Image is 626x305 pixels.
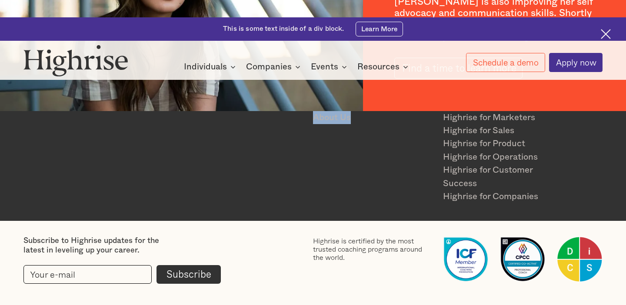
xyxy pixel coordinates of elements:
[23,45,128,76] img: Highrise logo
[246,62,292,72] div: Companies
[549,53,603,72] a: Apply now
[356,22,403,37] a: Learn More
[246,62,303,72] div: Companies
[443,124,563,137] a: Highrise for Sales
[184,62,227,72] div: Individuals
[357,62,411,72] div: Resources
[184,62,238,72] div: Individuals
[23,265,221,284] form: current-footer-subscribe-form
[313,236,433,261] div: Highrise is certified by the most trusted coaching programs around the world.
[443,151,563,164] a: Highrise for Operations
[311,62,350,72] div: Events
[311,62,338,72] div: Events
[156,265,221,284] input: Subscribe
[443,164,563,190] a: Highrise for Customer Success
[443,137,563,150] a: Highrise for Product
[466,53,545,72] a: Schedule a demo
[443,111,563,124] a: Highrise for Marketers
[601,29,611,39] img: Cross icon
[223,24,344,33] div: This is some text inside of a div block.
[23,236,180,255] div: Subscribe to Highrise updates for the latest in leveling up your career.
[357,62,400,72] div: Resources
[313,111,433,124] a: About Us
[443,190,563,203] a: Highrise for Companies
[23,265,152,284] input: Your e-mail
